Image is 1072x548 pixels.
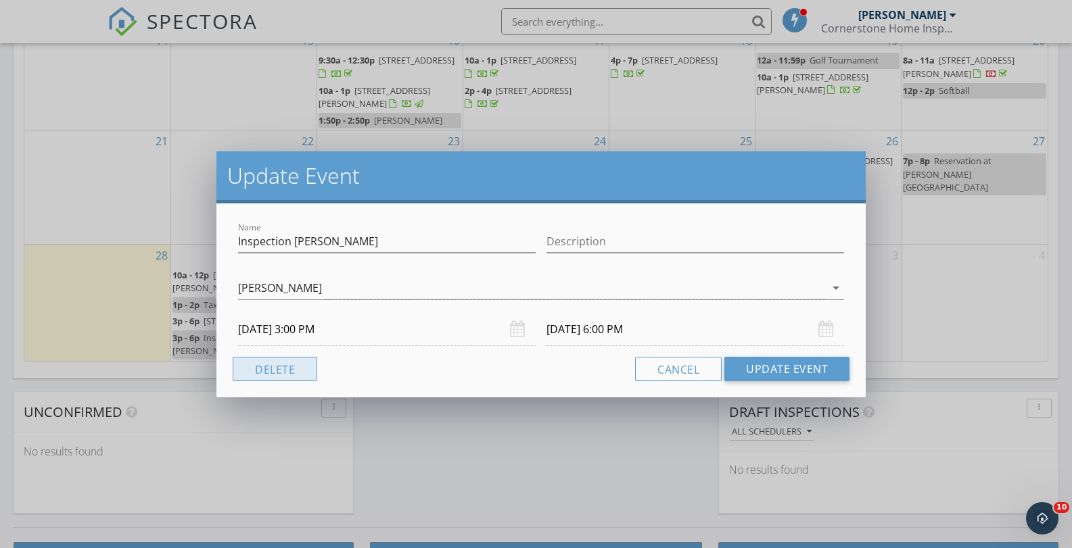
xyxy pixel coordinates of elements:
[238,313,536,346] input: Select date
[227,162,855,189] h2: Update Event
[238,282,322,294] div: [PERSON_NAME]
[828,280,844,296] i: arrow_drop_down
[233,357,317,381] button: Delete
[1026,502,1058,534] iframe: Intercom live chat
[635,357,722,381] button: Cancel
[1054,502,1069,513] span: 10
[724,357,849,381] button: Update Event
[546,313,844,346] input: Select date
